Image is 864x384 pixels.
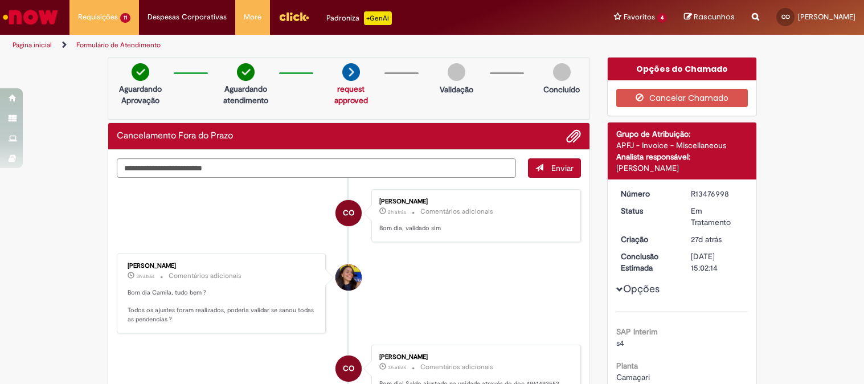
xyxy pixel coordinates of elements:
[694,11,735,22] span: Rascunhos
[379,198,569,205] div: [PERSON_NAME]
[616,128,748,140] div: Grupo de Atribuição:
[343,199,354,227] span: CO
[335,356,362,382] div: Camila Moura Oliveira
[132,63,149,81] img: check-circle-green.png
[616,326,658,337] b: SAP Interim
[388,364,406,371] time: 30/09/2025 08:01:17
[420,362,493,372] small: Comentários adicionais
[335,200,362,226] div: Camila Moura Oliveira
[448,63,465,81] img: img-circle-grey.png
[616,89,748,107] button: Cancelar Chamado
[388,209,406,215] time: 30/09/2025 09:13:08
[657,13,667,23] span: 4
[113,83,168,106] p: Aguardando Aprovação
[528,158,581,178] button: Enviar
[136,273,154,280] time: 30/09/2025 08:38:11
[128,263,317,269] div: [PERSON_NAME]
[148,11,227,23] span: Despesas Corporativas
[1,6,60,28] img: ServiceNow
[691,205,744,228] div: Em Tratamento
[691,188,744,199] div: R13476998
[343,355,354,382] span: CO
[13,40,52,50] a: Página inicial
[128,288,317,324] p: Bom dia Camila, tudo bem ? Todos os ajustes foram realizados, poderia validar se sanou todas as p...
[612,234,682,245] dt: Criação
[612,188,682,199] dt: Número
[218,83,273,106] p: Aguardando atendimento
[335,264,362,291] div: Barbara Luiza de Oliveira Ferreira
[612,251,682,273] dt: Conclusão Estimada
[616,338,624,348] span: s4
[136,273,154,280] span: 3h atrás
[169,271,241,281] small: Comentários adicionais
[440,84,473,95] p: Validação
[342,63,360,81] img: arrow-next.png
[798,12,855,22] span: [PERSON_NAME]
[616,151,748,162] div: Analista responsável:
[9,35,567,56] ul: Trilhas de página
[616,140,748,151] div: APFJ - Invoice - Miscellaneous
[612,205,682,216] dt: Status
[608,58,756,80] div: Opções do Chamado
[781,13,790,21] span: CO
[334,84,368,105] a: request approved
[691,234,722,244] time: 03/09/2025 13:49:02
[691,251,744,273] div: [DATE] 15:02:14
[566,129,581,144] button: Adicionar anexos
[624,11,655,23] span: Favoritos
[388,364,406,371] span: 3h atrás
[120,13,130,23] span: 11
[420,207,493,216] small: Comentários adicionais
[551,163,574,173] span: Enviar
[78,11,118,23] span: Requisições
[279,8,309,25] img: click_logo_yellow_360x200.png
[616,162,748,174] div: [PERSON_NAME]
[379,354,569,361] div: [PERSON_NAME]
[379,224,569,233] p: Bom dia, validado sim
[553,63,571,81] img: img-circle-grey.png
[388,209,406,215] span: 2h atrás
[364,11,392,25] p: +GenAi
[326,11,392,25] div: Padroniza
[237,63,255,81] img: check-circle-green.png
[616,361,638,371] b: Planta
[543,84,580,95] p: Concluído
[76,40,161,50] a: Formulário de Atendimento
[117,158,517,178] textarea: Digite sua mensagem aqui...
[691,234,744,245] div: 03/09/2025 13:49:02
[616,372,650,382] span: Camaçari
[691,234,722,244] span: 27d atrás
[684,12,735,23] a: Rascunhos
[244,11,261,23] span: More
[117,131,233,141] h2: Cancelamento Fora do Prazo Histórico de tíquete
